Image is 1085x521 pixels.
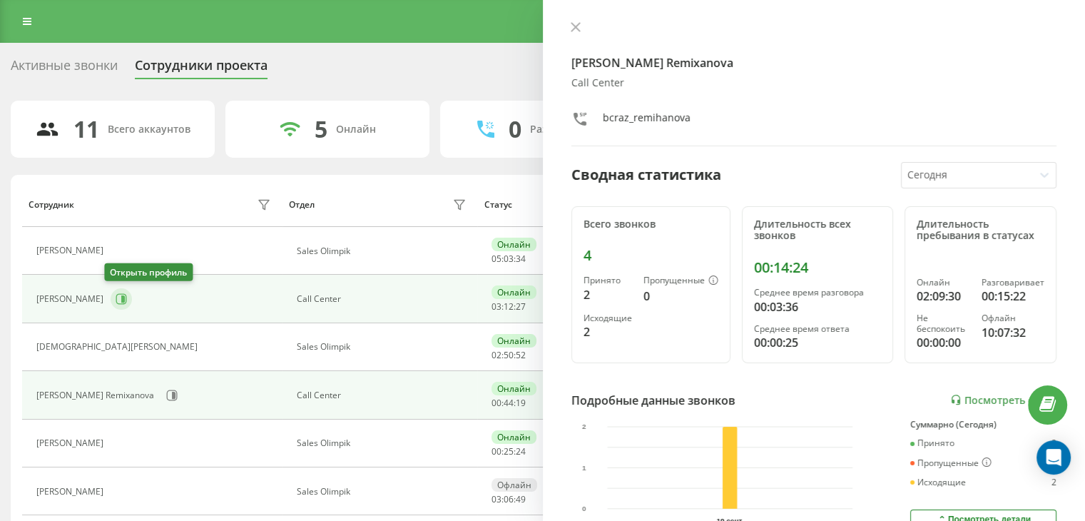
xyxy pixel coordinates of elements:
div: bcraz_remihanova [603,111,691,131]
div: [PERSON_NAME] [36,294,107,304]
div: Отдел [289,200,315,210]
div: Подробные данные звонков [571,392,735,409]
div: 2 [584,323,632,340]
div: Пропущенные [643,275,718,287]
div: 00:15:22 [982,288,1044,305]
div: 4 [584,247,718,264]
div: Активные звонки [11,58,118,80]
div: Офлайн [491,478,537,492]
div: 10:07:32 [982,324,1044,341]
div: Онлайн [491,285,536,299]
div: : : [491,254,526,264]
div: 2 [1051,477,1056,487]
div: Принято [910,438,954,448]
div: Пропущенные [910,457,992,469]
div: Онлайн [491,430,536,444]
div: Среднее время ответа [754,324,882,334]
span: 34 [516,253,526,265]
span: 05 [491,253,501,265]
div: [PERSON_NAME] [36,246,107,256]
div: Онлайн [336,123,376,136]
div: 5 [315,116,327,143]
div: Sales Olimpik [297,246,470,256]
div: 00:14:24 [754,259,882,276]
div: : : [491,398,526,408]
div: : : [491,302,526,312]
div: Разговаривает [982,278,1044,288]
span: 03 [491,493,501,505]
a: Посмотреть отчет [950,394,1056,406]
div: Офлайн [982,313,1044,323]
div: Call Center [571,77,1057,89]
div: Исходящие [584,313,632,323]
div: Не беспокоить [917,313,970,334]
div: Исходящие [910,477,966,487]
div: Сотрудники проекта [135,58,268,80]
div: [PERSON_NAME] [36,487,107,497]
div: Онлайн [491,238,536,251]
div: Онлайн [491,334,536,348]
span: 03 [491,300,501,313]
span: 19 [516,397,526,409]
div: 11 [73,116,99,143]
div: 0 [509,116,521,143]
span: 02 [491,349,501,361]
div: Принято [584,275,632,285]
div: Всего звонков [584,218,718,231]
div: 2 [584,286,632,303]
div: Онлайн [491,382,536,395]
h4: [PERSON_NAME] Remixanova [571,54,1057,71]
div: Sales Olimpik [297,438,470,448]
div: Сотрудник [29,200,74,210]
div: Статус [484,200,512,210]
div: [PERSON_NAME] [36,438,107,448]
div: Call Center [297,294,470,304]
div: Всего аккаунтов [108,123,190,136]
span: 49 [516,493,526,505]
div: Онлайн [917,278,970,288]
span: 24 [516,445,526,457]
span: 52 [516,349,526,361]
div: 02:09:30 [917,288,970,305]
span: 06 [504,493,514,505]
div: Разговаривают [530,123,608,136]
span: 27 [516,300,526,313]
div: Сводная статистика [571,164,721,186]
div: 2 [1051,438,1056,448]
div: : : [491,495,526,505]
span: 12 [504,300,514,313]
div: Открыть профиль [104,263,193,281]
div: 00:00:00 [917,334,970,351]
text: 2 [582,423,586,430]
div: 00:00:25 [754,334,882,351]
div: Среднее время разговора [754,288,882,298]
div: Длительность пребывания в статусах [917,218,1044,243]
div: 00:03:36 [754,298,882,315]
div: Open Intercom Messenger [1036,440,1071,475]
div: Суммарно (Сегодня) [910,420,1056,430]
span: 25 [504,445,514,457]
div: Call Center [297,390,470,400]
text: 1 [582,464,586,472]
span: 03 [504,253,514,265]
span: 50 [504,349,514,361]
div: : : [491,350,526,360]
div: [DEMOGRAPHIC_DATA][PERSON_NAME] [36,342,201,352]
div: : : [491,447,526,457]
div: Sales Olimpik [297,487,470,497]
div: Длительность всех звонков [754,218,882,243]
div: [PERSON_NAME] Remixanova [36,390,158,400]
div: 0 [643,288,718,305]
div: Sales Olimpik [297,342,470,352]
span: 00 [491,445,501,457]
span: 00 [491,397,501,409]
text: 0 [582,505,586,512]
span: 44 [504,397,514,409]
